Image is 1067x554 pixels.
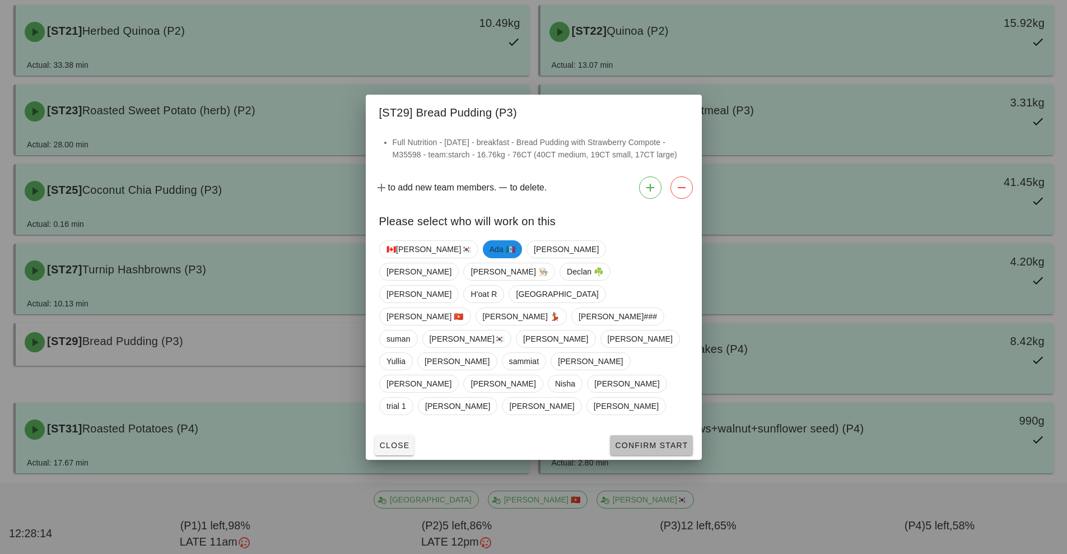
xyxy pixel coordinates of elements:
span: [PERSON_NAME] [470,375,535,392]
span: [PERSON_NAME] [594,375,659,392]
span: Ada 🇲🇽 [489,240,515,258]
span: 🇨🇦[PERSON_NAME]🇰🇷 [386,241,471,258]
span: Close [379,441,410,450]
li: Full Nutrition - [DATE] - breakfast - Bread Pudding with Strawberry Compote - M35598 - team:starc... [393,136,688,161]
span: Confirm Start [614,441,688,450]
span: [PERSON_NAME] 🇻🇳 [386,308,464,325]
span: [PERSON_NAME] [425,353,490,370]
span: Declan ☘️ [566,263,603,280]
span: [PERSON_NAME] [533,241,598,258]
span: [PERSON_NAME] [607,330,672,347]
span: [PERSON_NAME] [593,398,658,415]
span: [PERSON_NAME]🇰🇷 [429,330,504,347]
span: trial 1 [386,398,406,415]
span: [PERSON_NAME]### [579,308,657,325]
button: Close [375,435,414,455]
span: [PERSON_NAME] [386,375,451,392]
span: Nisha [555,375,575,392]
span: [PERSON_NAME] [523,330,588,347]
span: [PERSON_NAME] [558,353,623,370]
span: Yullia [386,353,406,370]
span: [PERSON_NAME] [386,286,451,302]
span: [PERSON_NAME] [509,398,574,415]
span: [GEOGRAPHIC_DATA] [516,286,598,302]
span: suman [386,330,411,347]
span: [PERSON_NAME] [386,263,451,280]
span: [PERSON_NAME] 👨🏼‍🍳 [470,263,548,280]
span: sammiat [509,353,539,370]
span: H'oat R [470,286,497,302]
div: Please select who will work on this [366,203,702,236]
span: [PERSON_NAME] 💃🏽 [482,308,560,325]
button: Confirm Start [610,435,692,455]
div: [ST29] Bread Pudding (P3) [366,95,702,127]
div: to add new team members. to delete. [366,172,702,203]
span: [PERSON_NAME] [425,398,490,415]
